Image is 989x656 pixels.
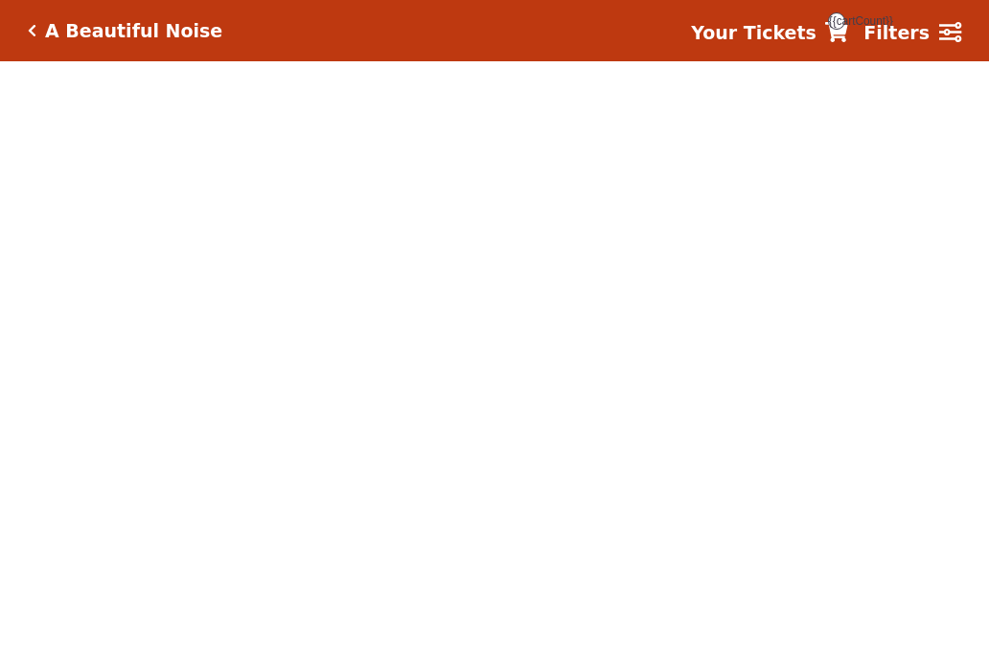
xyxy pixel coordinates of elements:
[691,19,848,47] a: Your Tickets {{cartCount}}
[28,24,36,37] a: Click here to go back to filters
[45,20,222,42] h5: A Beautiful Noise
[828,12,845,30] span: {{cartCount}}
[691,22,816,43] strong: Your Tickets
[863,22,930,43] strong: Filters
[863,19,961,47] a: Filters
